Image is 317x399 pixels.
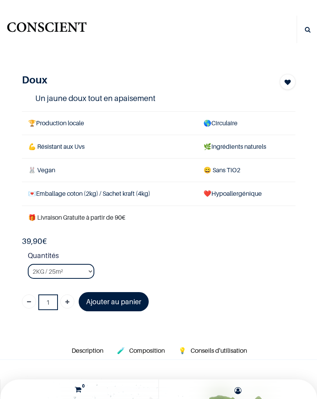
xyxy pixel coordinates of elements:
[191,347,247,354] span: Conseils d'utilisation
[204,166,216,174] span: 😄 S
[79,292,149,311] a: Ajouter au panier
[28,250,295,264] strong: Quantités
[28,166,55,174] span: 🐰 Vegan
[28,213,125,221] font: 🎁 Livraison Gratuite à partir de 90€
[60,294,74,309] a: Ajouter
[28,143,85,150] span: 💪 Résistant aux Uvs
[204,143,211,150] span: 🌿
[86,298,141,306] font: Ajouter au panier
[285,78,291,87] span: Add to wishlist
[197,135,295,158] td: Ingrédients naturels
[72,347,103,354] span: Description
[178,347,186,354] span: 💡
[28,119,36,127] span: 🏆
[22,182,198,206] td: Emballage coton (2kg) / Sachet kraft (4kg)
[280,74,295,90] button: Add to wishlist
[22,294,36,309] a: Supprimer
[80,383,86,389] sup: 0
[197,182,295,206] td: ❤️Hypoallergénique
[28,190,36,197] span: 💌
[6,19,88,40] img: Conscient
[22,74,254,86] h1: Doux
[204,119,211,127] span: 🌎
[22,111,198,135] td: Production locale
[197,159,295,182] td: ans TiO2
[117,347,125,354] span: 🧪
[197,111,295,135] td: Circulaire
[2,379,157,399] a: 0
[35,92,281,104] h4: Un jaune doux tout en apaisement
[6,19,88,40] a: Logo of Conscient
[22,237,42,246] span: 39,90
[129,347,165,354] span: Composition
[22,237,47,246] b: €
